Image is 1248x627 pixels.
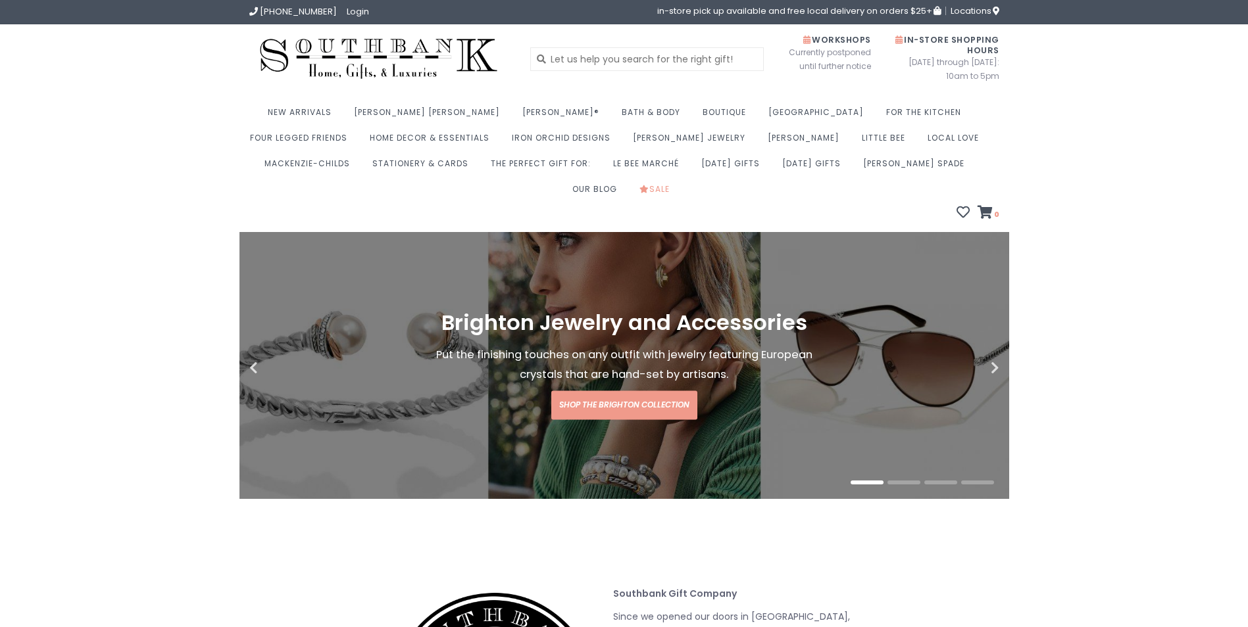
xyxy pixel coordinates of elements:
[572,180,624,206] a: Our Blog
[370,129,496,154] a: Home Decor & Essentials
[347,5,369,18] a: Login
[622,103,687,129] a: Bath & Body
[633,129,752,154] a: [PERSON_NAME] Jewelry
[772,45,871,73] span: Currently postponed until further notice
[372,154,475,180] a: Stationery & Cards
[613,154,686,180] a: Le Bee Marché
[803,34,871,45] span: Workshops
[491,154,597,180] a: The perfect gift for:
[978,207,999,220] a: 0
[422,312,827,335] h1: Brighton Jewelry and Accessories
[354,103,507,129] a: [PERSON_NAME] [PERSON_NAME]
[249,361,315,375] button: Previous
[851,480,884,484] button: 1 of 4
[522,103,606,129] a: [PERSON_NAME]®
[862,129,912,154] a: Little Bee
[895,34,999,56] span: In-Store Shopping Hours
[657,7,941,15] span: in-store pick up available and free local delivery on orders $25+
[512,129,617,154] a: Iron Orchid Designs
[551,391,697,420] a: Shop the Brighton Collection
[530,47,764,71] input: Let us help you search for the right gift!
[703,103,753,129] a: Boutique
[436,348,812,383] span: Put the finishing touches on any outfit with jewelry featuring European crystals that are hand-se...
[250,129,354,154] a: Four Legged Friends
[264,154,357,180] a: MacKenzie-Childs
[613,587,737,600] strong: Southbank Gift Company
[768,129,846,154] a: [PERSON_NAME]
[639,180,676,206] a: Sale
[945,7,999,15] a: Locations
[268,103,338,129] a: New Arrivals
[886,103,968,129] a: For the Kitchen
[249,34,509,83] img: Southbank Gift Company -- Home, Gifts, and Luxuries
[934,361,999,375] button: Next
[260,5,337,18] span: [PHONE_NUMBER]
[951,5,999,17] span: Locations
[961,480,994,484] button: 4 of 4
[993,209,999,220] span: 0
[887,480,920,484] button: 2 of 4
[701,154,766,180] a: [DATE] Gifts
[863,154,971,180] a: [PERSON_NAME] Spade
[891,55,999,83] span: [DATE] through [DATE]: 10am to 5pm
[928,129,986,154] a: Local Love
[768,103,870,129] a: [GEOGRAPHIC_DATA]
[782,154,847,180] a: [DATE] Gifts
[249,5,337,18] a: [PHONE_NUMBER]
[924,480,957,484] button: 3 of 4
